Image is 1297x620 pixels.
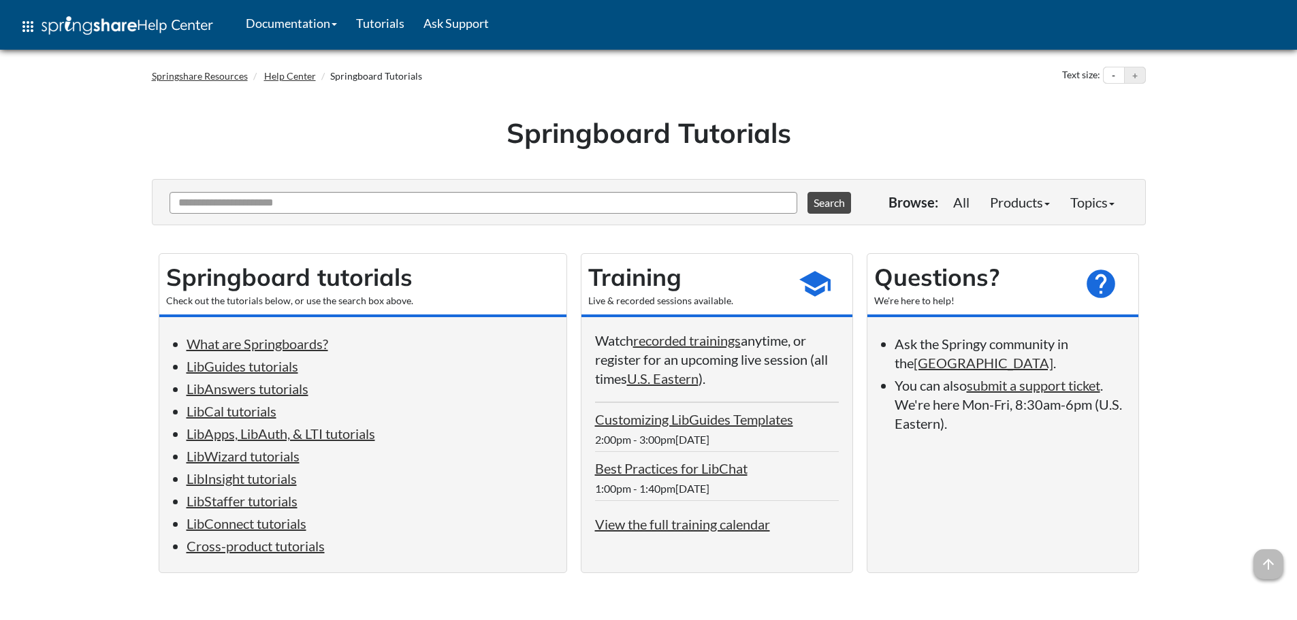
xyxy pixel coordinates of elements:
p: Watch anytime, or register for an upcoming live session (all times ). [595,331,839,388]
a: LibAnswers tutorials [187,380,308,397]
h2: Questions? [874,261,1070,294]
a: Cross-product tutorials [187,538,325,554]
button: Search [807,192,851,214]
a: What are Springboards? [187,336,328,352]
span: school [798,267,832,301]
a: recorded trainings [633,332,741,348]
li: Springboard Tutorials [318,69,422,83]
a: apps Help Center [10,6,223,47]
a: View the full training calendar [595,516,770,532]
a: Best Practices for LibChat [595,460,748,476]
button: Decrease text size [1104,67,1124,84]
div: Check out the tutorials below, or use the search box above. [166,294,560,308]
span: apps [20,18,36,35]
a: LibConnect tutorials [187,515,306,532]
div: Text size: [1059,67,1103,84]
div: Live & recorded sessions available. [588,294,784,308]
a: Tutorials [347,6,414,40]
span: 2:00pm - 3:00pm[DATE] [595,433,709,446]
span: arrow_upward [1253,549,1283,579]
a: LibCal tutorials [187,403,276,419]
a: Customizing LibGuides Templates [595,411,793,427]
a: arrow_upward [1253,551,1283,567]
li: Ask the Springy community in the . [895,334,1125,372]
h2: Springboard tutorials [166,261,560,294]
a: LibStaffer tutorials [187,493,298,509]
span: 1:00pm - 1:40pm[DATE] [595,482,709,495]
a: All [943,189,980,216]
a: Documentation [236,6,347,40]
h1: Springboard Tutorials [162,114,1136,152]
a: U.S. Eastern [627,370,699,387]
a: submit a support ticket [967,377,1100,393]
span: help [1084,267,1118,301]
a: [GEOGRAPHIC_DATA] [914,355,1053,371]
a: LibInsight tutorials [187,470,297,487]
a: Topics [1060,189,1125,216]
span: Help Center [137,16,213,33]
p: Browse: [888,193,938,212]
a: LibGuides tutorials [187,358,298,374]
li: You can also . We're here Mon-Fri, 8:30am-6pm (U.S. Eastern). [895,376,1125,433]
button: Increase text size [1125,67,1145,84]
a: Springshare Resources [152,70,248,82]
h2: Training [588,261,784,294]
a: Products [980,189,1060,216]
img: Springshare [42,16,137,35]
a: LibWizard tutorials [187,448,300,464]
div: We're here to help! [874,294,1070,308]
a: LibApps, LibAuth, & LTI tutorials [187,425,375,442]
a: Ask Support [414,6,498,40]
a: Help Center [264,70,316,82]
